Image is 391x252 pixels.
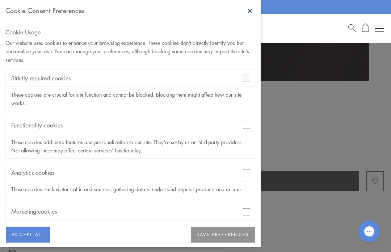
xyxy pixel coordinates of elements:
[6,181,255,197] div: These cookies track visitor traffic and sources, gathering data to understand popular products an...
[6,220,255,244] div: Marketing and advertising partners set these cookies to create your interest profile for showing ...
[362,24,369,33] a: Open Shopping Bag
[6,164,255,181] div: Analytics cookies
[355,218,384,245] iframe: Gorgias live chat messenger
[5,39,255,64] div: Our website uses cookies to enhance your browsing experience. These cookies don't directly identi...
[6,117,255,134] div: Functionality cookies
[5,5,84,16] div: Cookie Consent Preferences
[5,28,255,37] div: Cookie Usage
[6,134,255,158] div: These cookies add extra features and personalization to our site. They're set by us or third-part...
[6,203,255,220] div: Marketing cookies
[6,70,255,87] div: Strictly required cookies
[191,227,255,243] button: SAVE PREFERENCES
[348,24,356,33] a: Search
[375,24,384,33] button: Open navigation
[6,227,50,243] button: ACCEPT ALL
[6,87,255,111] div: These cookies are crucial for site function and cannot be blocked. Blocking them might affect how...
